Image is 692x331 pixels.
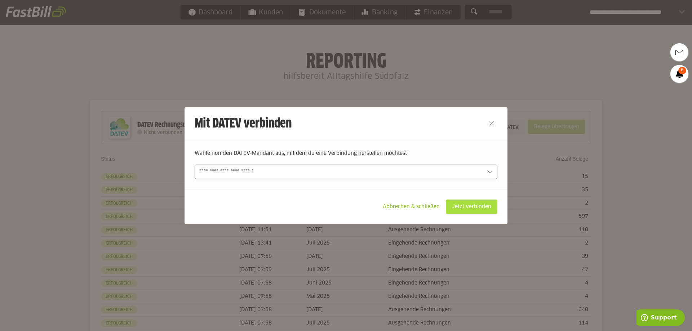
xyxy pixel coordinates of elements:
sl-button: Abbrechen & schließen [377,200,446,214]
p: Wähle nun den DATEV-Mandant aus, mit dem du eine Verbindung herstellen möchtest [195,149,497,157]
span: 6 [678,67,686,74]
a: 6 [670,65,688,83]
iframe: Öffnet ein Widget, in dem Sie weitere Informationen finden [636,309,685,327]
sl-button: Jetzt verbinden [446,200,497,214]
